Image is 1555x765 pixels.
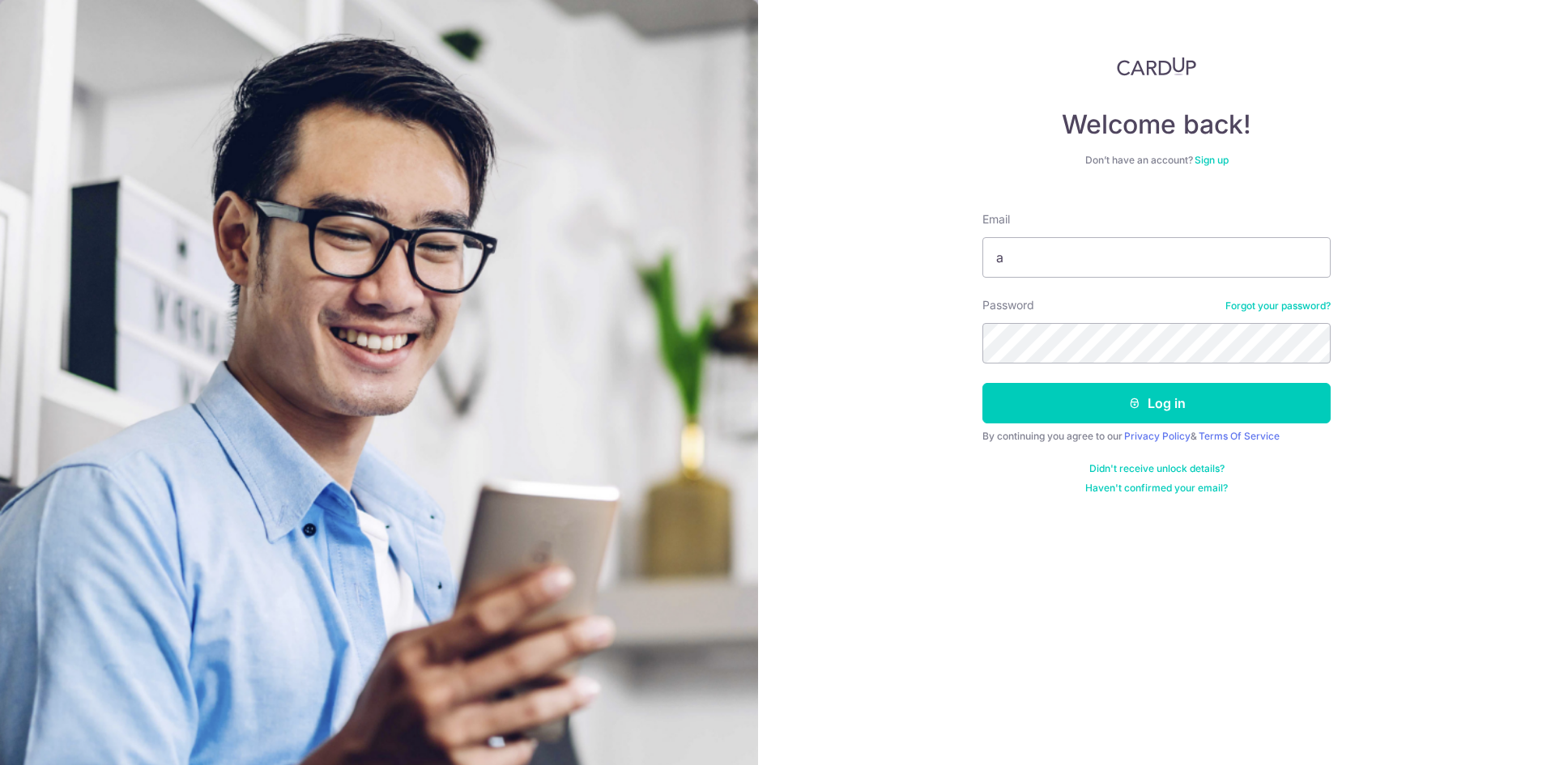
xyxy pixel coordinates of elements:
[1195,154,1229,166] a: Sign up
[1117,57,1196,76] img: CardUp Logo
[1199,430,1280,442] a: Terms Of Service
[982,108,1331,141] h4: Welcome back!
[1089,462,1225,475] a: Didn't receive unlock details?
[1085,482,1228,495] a: Haven't confirmed your email?
[982,430,1331,443] div: By continuing you agree to our &
[1225,300,1331,312] a: Forgot your password?
[1124,430,1191,442] a: Privacy Policy
[982,383,1331,423] button: Log in
[982,211,1010,227] label: Email
[982,297,1034,313] label: Password
[982,237,1331,278] input: Enter your Email
[982,154,1331,167] div: Don’t have an account?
